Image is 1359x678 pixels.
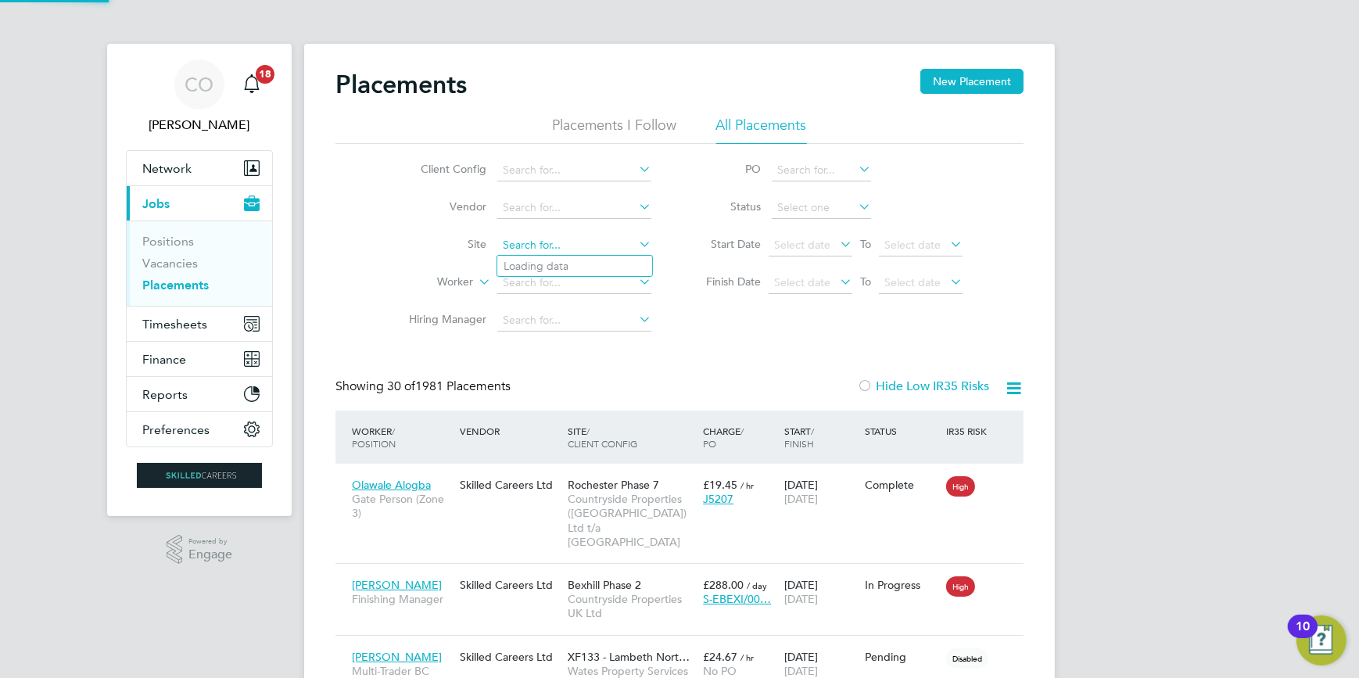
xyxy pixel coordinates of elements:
[942,417,996,445] div: IR35 Risk
[747,579,767,591] span: / day
[352,650,442,664] span: [PERSON_NAME]
[142,387,188,402] span: Reports
[167,535,233,565] a: Powered byEngage
[497,310,651,332] input: Search for...
[352,664,452,678] span: Multi-Trader BC
[690,274,761,289] label: Finish Date
[387,378,511,394] span: 1981 Placements
[740,651,754,663] span: / hr
[703,478,737,492] span: £19.45
[946,648,988,669] span: Disabled
[772,197,871,219] input: Select one
[703,650,737,664] span: £24.67
[456,470,564,500] div: Skilled Careers Ltd
[352,425,396,450] span: / Position
[690,162,761,176] label: PO
[352,478,431,492] span: Olawale Alogba
[127,377,272,411] button: Reports
[780,570,862,614] div: [DATE]
[335,378,514,395] div: Showing
[564,417,699,457] div: Site
[774,238,830,252] span: Select date
[703,592,771,606] span: S-EBEXI/00…
[1296,626,1310,647] div: 10
[142,352,186,367] span: Finance
[456,417,564,445] div: Vendor
[568,578,641,592] span: Bexhill Phase 2
[142,317,207,332] span: Timesheets
[107,44,292,516] nav: Main navigation
[920,69,1024,94] button: New Placement
[568,478,659,492] span: Rochester Phase 7
[568,492,695,549] span: Countryside Properties ([GEOGRAPHIC_DATA]) Ltd t/a [GEOGRAPHIC_DATA]
[352,578,442,592] span: [PERSON_NAME]
[946,576,975,597] span: High
[884,238,941,252] span: Select date
[127,186,272,221] button: Jobs
[142,196,170,211] span: Jobs
[497,160,651,181] input: Search for...
[127,151,272,185] button: Network
[127,412,272,447] button: Preferences
[884,275,941,289] span: Select date
[703,578,744,592] span: £288.00
[568,650,690,664] span: XF133 - Lambeth Nort…
[716,116,807,144] li: All Placements
[348,469,1024,482] a: Olawale AlogbaGate Person (Zone 3)Skilled Careers LtdRochester Phase 7Countryside Properties ([GE...
[568,425,637,450] span: / Client Config
[855,234,876,254] span: To
[387,378,415,394] span: 30 of
[497,235,651,256] input: Search for...
[784,592,818,606] span: [DATE]
[185,74,214,95] span: CO
[396,162,486,176] label: Client Config
[142,161,192,176] span: Network
[137,463,262,488] img: skilledcareers-logo-retina.png
[142,234,194,249] a: Positions
[383,274,473,290] label: Worker
[352,492,452,520] span: Gate Person (Zone 3)
[142,278,209,292] a: Placements
[256,65,274,84] span: 18
[396,199,486,213] label: Vendor
[127,307,272,341] button: Timesheets
[456,642,564,672] div: Skilled Careers Ltd
[348,417,456,457] div: Worker
[690,237,761,251] label: Start Date
[855,271,876,292] span: To
[396,312,486,326] label: Hiring Manager
[126,463,273,488] a: Go to home page
[126,116,273,135] span: Craig O'Donovan
[946,476,975,497] span: High
[348,641,1024,655] a: [PERSON_NAME]Multi-Trader BCSkilled Careers LtdXF133 - Lambeth Nort…Wates Property Services Ltd (...
[127,342,272,376] button: Finance
[188,535,232,548] span: Powered by
[780,470,862,514] div: [DATE]
[703,664,737,678] span: No PO
[699,417,780,457] div: Charge
[497,256,652,276] li: Loading data
[142,422,210,437] span: Preferences
[857,378,989,394] label: Hide Low IR35 Risks
[142,256,198,271] a: Vacancies
[352,592,452,606] span: Finishing Manager
[780,417,862,457] div: Start
[553,116,677,144] li: Placements I Follow
[126,59,273,135] a: CO[PERSON_NAME]
[772,160,871,181] input: Search for...
[127,221,272,306] div: Jobs
[774,275,830,289] span: Select date
[866,650,939,664] div: Pending
[348,569,1024,583] a: [PERSON_NAME]Finishing ManagerSkilled Careers LtdBexhill Phase 2Countryside Properties UK Ltd£288...
[862,417,943,445] div: Status
[568,592,695,620] span: Countryside Properties UK Ltd
[703,492,733,506] span: J5207
[703,425,744,450] span: / PO
[784,492,818,506] span: [DATE]
[456,570,564,600] div: Skilled Careers Ltd
[188,548,232,561] span: Engage
[497,272,651,294] input: Search for...
[236,59,267,109] a: 18
[784,425,814,450] span: / Finish
[866,478,939,492] div: Complete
